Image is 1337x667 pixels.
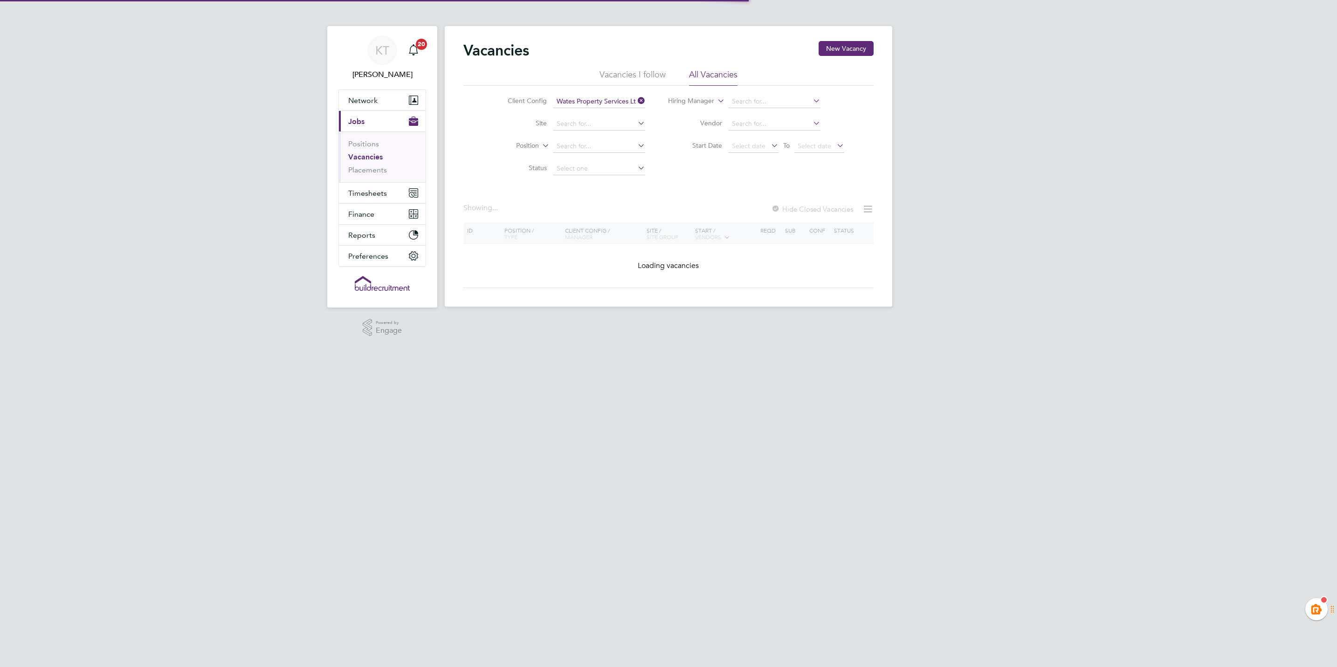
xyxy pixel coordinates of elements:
label: Hiring Manager [661,96,714,106]
button: Finance [339,204,426,224]
li: All Vacancies [689,69,737,86]
span: Timesheets [348,189,387,198]
label: Site [493,119,547,127]
span: Preferences [348,252,388,261]
label: Hide Closed Vacancies [771,205,853,213]
div: Showing [463,203,500,213]
a: Go to home page [338,276,426,291]
button: Network [339,90,426,110]
button: Reports [339,225,426,245]
a: Vacancies [348,152,383,161]
span: To [780,139,793,151]
span: Kiera Troutt [338,69,426,80]
span: Powered by [376,319,402,327]
label: Position [485,141,539,151]
div: Jobs [339,131,426,182]
button: New Vacancy [819,41,874,56]
h2: Vacancies [463,41,529,60]
span: Select date [732,142,765,150]
label: Client Config [493,96,547,105]
span: ... [492,203,498,213]
li: Vacancies I follow [600,69,666,86]
span: Select date [798,142,831,150]
nav: Main navigation [327,26,437,308]
a: Placements [348,165,387,174]
a: Positions [348,139,379,148]
label: Status [493,164,547,172]
label: Start Date [668,141,722,150]
a: Powered byEngage [363,319,402,337]
input: Search for... [729,95,820,108]
a: KT[PERSON_NAME] [338,35,426,80]
img: buildrec-logo-retina.png [355,276,410,291]
button: Timesheets [339,183,426,203]
label: Vendor [668,119,722,127]
span: 20 [416,39,427,50]
input: Search for... [553,140,645,153]
input: Search for... [553,95,645,108]
span: Reports [348,231,375,240]
span: Engage [376,327,402,335]
span: KT [375,44,389,56]
a: 20 [404,35,423,65]
button: Jobs [339,111,426,131]
span: Finance [348,210,374,219]
span: Jobs [348,117,365,126]
button: Preferences [339,246,426,266]
input: Search for... [553,117,645,131]
input: Search for... [729,117,820,131]
input: Select one [553,162,645,175]
span: Network [348,96,378,105]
